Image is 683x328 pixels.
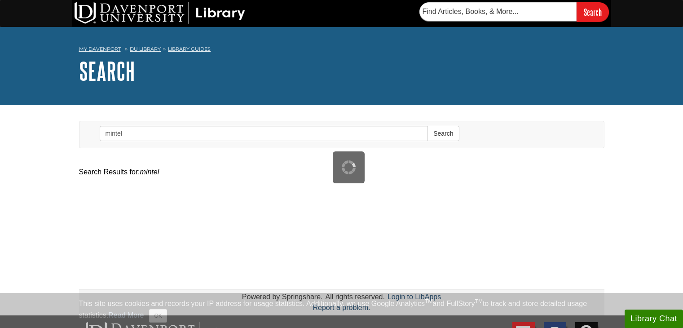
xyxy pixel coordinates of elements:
[168,46,211,52] a: Library Guides
[79,45,121,53] a: My Davenport
[108,311,144,319] a: Read More
[475,298,483,305] sup: TM
[149,309,167,323] button: Close
[79,58,604,84] h1: Search
[79,43,604,58] nav: breadcrumb
[419,2,609,22] form: Searches DU Library's articles, books, and more
[577,2,609,22] input: Search
[342,160,356,174] img: Working...
[79,298,604,323] div: This site uses cookies and records your IP address for usage statistics. Additionally, we use Goo...
[79,167,604,177] div: Search Results for:
[130,46,161,52] a: DU Library
[625,310,683,328] button: Library Chat
[75,2,245,24] img: DU Library
[100,126,428,141] input: Enter Search Words
[419,2,577,21] input: Find Articles, Books, & More...
[427,126,459,141] button: Search
[425,298,432,305] sup: TM
[140,168,159,176] em: mintel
